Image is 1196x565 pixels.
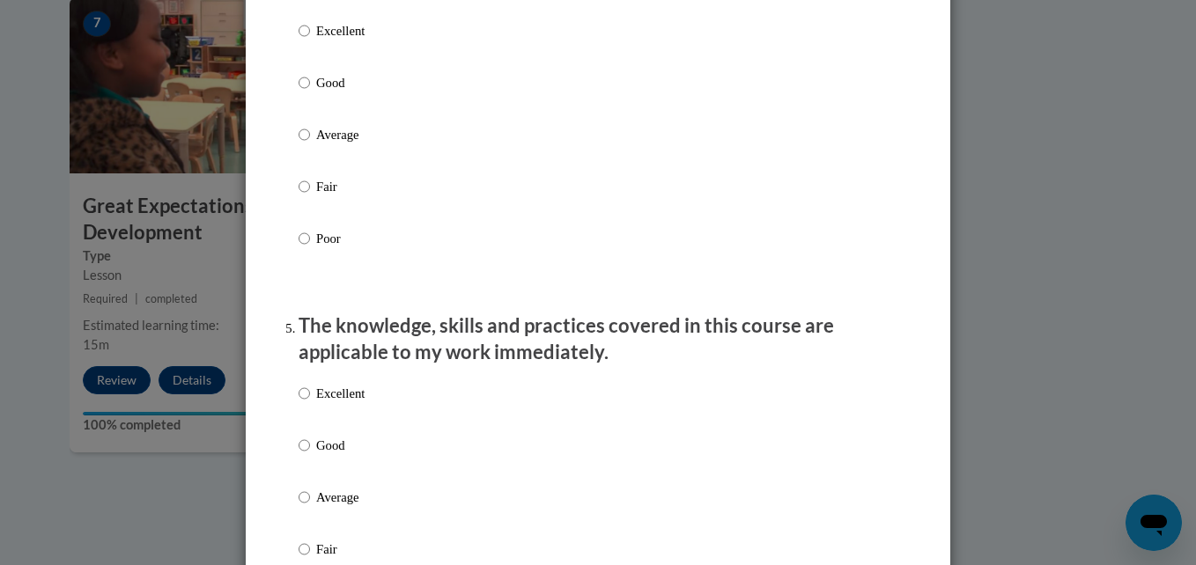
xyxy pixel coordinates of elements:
p: Average [316,125,365,144]
p: Excellent [316,384,365,403]
input: Poor [299,229,310,248]
input: Average [299,125,310,144]
input: Excellent [299,21,310,40]
p: Fair [316,539,365,559]
input: Good [299,436,310,455]
input: Good [299,73,310,92]
p: Good [316,73,365,92]
input: Average [299,488,310,507]
input: Fair [299,539,310,559]
p: Poor [316,229,365,248]
p: Excellent [316,21,365,40]
input: Fair [299,177,310,196]
p: Good [316,436,365,455]
p: Fair [316,177,365,196]
input: Excellent [299,384,310,403]
p: The knowledge, skills and practices covered in this course are applicable to my work immediately. [299,312,897,367]
p: Average [316,488,365,507]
